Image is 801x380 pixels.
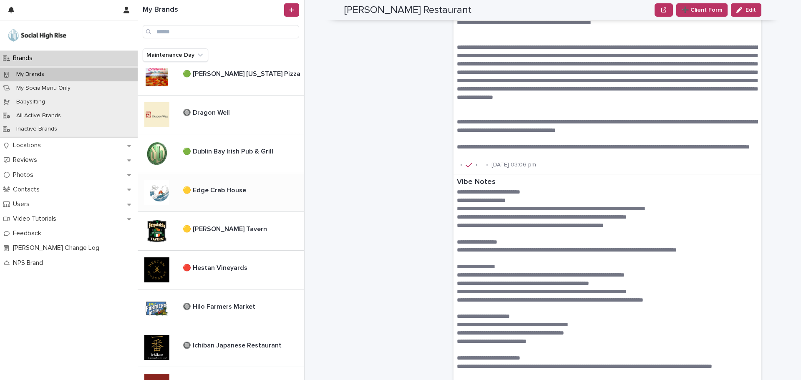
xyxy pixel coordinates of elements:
[10,259,50,267] p: NPS Brand
[10,215,63,223] p: Video Tutorials
[486,161,488,169] p: •
[138,134,304,173] a: 🟢 Dublin Bay Irish Pub & Grill🟢 Dublin Bay Irish Pub & Grill
[138,173,304,212] a: 🟡 Edge Crab House🟡 Edge Crab House
[183,185,248,194] p: 🟡 Edge Crab House
[10,171,40,179] p: Photos
[10,54,39,62] p: Brands
[10,186,46,194] p: Contacts
[476,161,478,169] p: •
[10,126,64,133] p: Inactive Brands
[10,112,68,119] p: All Active Brands
[183,68,302,78] p: 🟢 [PERSON_NAME] [US_STATE] Pizza
[138,289,304,328] a: 🔘 Hilo Farmers Market🔘 Hilo Farmers Market
[7,27,68,44] img: o5DnuTxEQV6sW9jFYBBf
[138,96,304,134] a: 🔘 Dragon Well🔘 Dragon Well
[676,3,728,17] button: ➕ Client Form
[183,146,275,156] p: 🟢 Dublin Bay Irish Pub & Grill
[682,6,722,14] span: ➕ Client Form
[183,262,249,272] p: 🔴 Hestan Vineyards
[183,340,283,350] p: 🔘 Ichiban Japanese Restaurant
[457,178,758,187] p: Vibe Notes
[10,200,36,208] p: Users
[10,156,44,164] p: Reviews
[491,161,536,169] p: [DATE] 03:06 pm
[143,48,208,62] button: Maintenance Day
[10,141,48,149] p: Locations
[138,57,304,96] a: 🟢 [PERSON_NAME] [US_STATE] Pizza🟢 [PERSON_NAME] [US_STATE] Pizza
[138,328,304,367] a: 🔘 Ichiban Japanese Restaurant🔘 Ichiban Japanese Restaurant
[143,5,282,15] h1: My Brands
[183,301,257,311] p: 🔘 Hilo Farmers Market
[10,229,48,237] p: Feedback
[138,251,304,289] a: 🔴 Hestan Vineyards🔴 Hestan Vineyards
[143,25,299,38] input: Search
[10,98,52,106] p: Babysitting
[138,212,304,251] a: 🟡 [PERSON_NAME] Tavern🟡 [PERSON_NAME] Tavern
[10,71,51,78] p: My Brands
[10,244,106,252] p: [PERSON_NAME] Change Log
[344,4,471,16] h2: [PERSON_NAME] Restaurant
[746,7,756,13] span: Edit
[183,107,232,117] p: 🔘 Dragon Well
[183,224,269,233] p: 🟡 [PERSON_NAME] Tavern
[481,161,483,169] p: -
[731,3,761,17] button: Edit
[10,85,77,92] p: My SocialMenu Only
[460,161,462,169] p: •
